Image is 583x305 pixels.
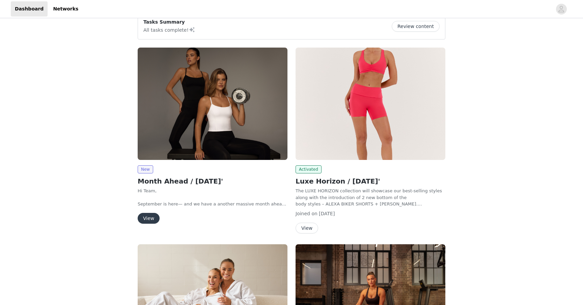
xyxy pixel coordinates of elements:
[138,216,160,221] a: View
[138,188,287,194] p: Hi Team,
[138,48,287,160] img: Muscle Republic
[319,211,335,216] span: [DATE]
[296,176,445,186] h2: Luxe Horizon / [DATE]'
[558,4,564,15] div: avatar
[392,21,440,32] button: Review content
[296,188,445,207] p: The LUXE HORIZON collection will showcase our best-selling styles along with the introduction of ...
[143,19,195,26] p: Tasks Summary
[296,165,322,173] span: Activated
[296,223,318,233] button: View
[296,211,317,216] span: Joined on
[143,26,195,34] p: All tasks complete!
[138,176,287,186] h2: Month Ahead / [DATE]'
[49,1,82,17] a: Networks
[296,226,318,231] a: View
[296,48,445,160] img: Muscle Republic
[138,201,287,207] p: September is here— and we have a another massive month ahead.
[11,1,48,17] a: Dashboard
[138,213,160,224] button: View
[138,165,153,173] span: New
